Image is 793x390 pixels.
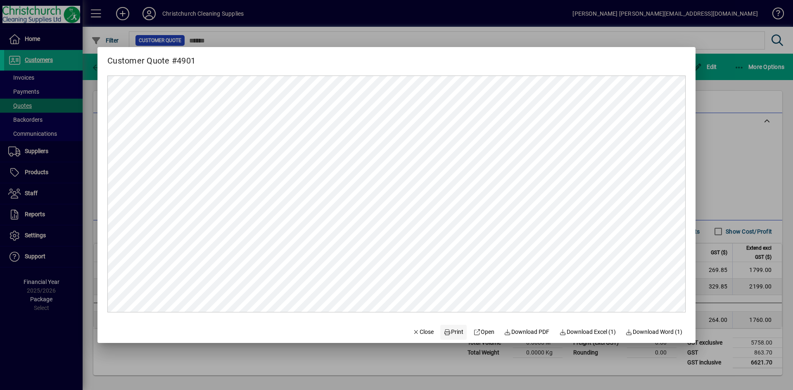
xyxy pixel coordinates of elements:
[470,325,498,340] a: Open
[409,325,437,340] button: Close
[626,328,683,336] span: Download Word (1)
[622,325,686,340] button: Download Word (1)
[473,328,494,336] span: Open
[559,328,616,336] span: Download Excel (1)
[444,328,463,336] span: Print
[501,325,553,340] a: Download PDF
[504,328,550,336] span: Download PDF
[97,47,205,67] h2: Customer Quote #4901
[556,325,619,340] button: Download Excel (1)
[440,325,467,340] button: Print
[413,328,434,336] span: Close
